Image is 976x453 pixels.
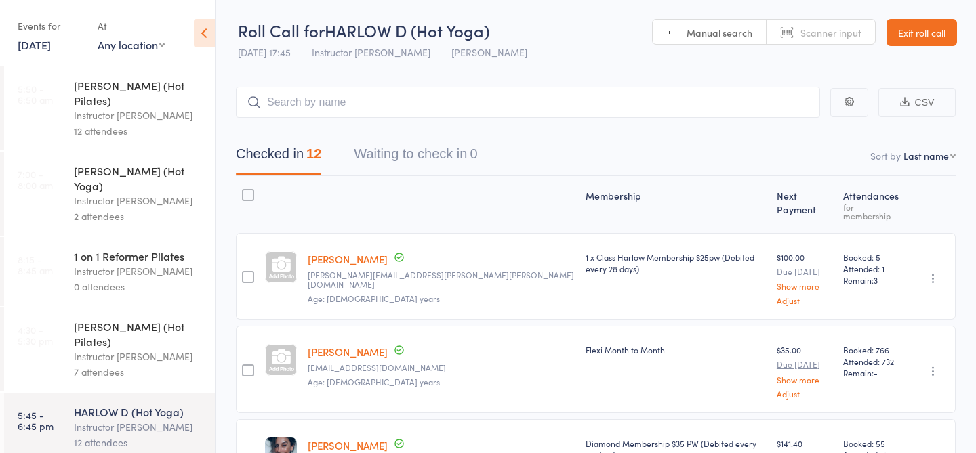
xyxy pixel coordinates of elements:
[74,263,203,279] div: Instructor [PERSON_NAME]
[236,139,321,175] button: Checked in12
[843,355,901,367] span: Attended: 732
[325,19,489,41] span: HARLOW D (Hot Yoga)
[18,254,53,276] time: 8:15 - 8:45 am
[308,345,388,359] a: [PERSON_NAME]
[771,182,838,227] div: Next Payment
[74,435,203,450] div: 12 attendees
[843,202,901,220] div: for membership
[887,19,957,46] a: Exit roll call
[74,419,203,435] div: Instructor [PERSON_NAME]
[870,149,901,163] label: Sort by
[777,296,832,305] a: Adjust
[74,123,203,139] div: 12 attendees
[451,45,527,59] span: [PERSON_NAME]
[98,15,165,37] div: At
[777,360,832,369] small: Due [DATE]
[878,88,956,117] button: CSV
[74,78,203,108] div: [PERSON_NAME] (Hot Pilates)
[308,438,388,452] a: [PERSON_NAME]
[903,149,949,163] div: Last name
[843,251,901,263] span: Booked: 5
[74,279,203,295] div: 0 attendees
[843,437,901,449] span: Booked: 55
[4,307,215,391] a: 4:30 -5:30 pm[PERSON_NAME] (Hot Pilates)Instructor [PERSON_NAME]7 attendees
[18,324,53,346] time: 4:30 - 5:30 pm
[74,349,203,364] div: Instructor [PERSON_NAME]
[777,344,832,397] div: $35.00
[98,37,165,52] div: Any location
[74,108,203,123] div: Instructor [PERSON_NAME]
[777,282,832,290] a: Show more
[308,270,575,290] small: lisa.jane.anderson@bigpond.com
[586,344,766,355] div: Flexi Month to Month
[354,139,477,175] button: Waiting to check in0
[4,237,215,306] a: 8:15 -8:45 am1 on 1 Reformer PilatesInstructor [PERSON_NAME]0 attendees
[308,363,575,372] small: ailsa.cairns1@gmail.com
[312,45,430,59] span: Instructor [PERSON_NAME]
[777,267,832,276] small: Due [DATE]
[843,274,901,286] span: Remain:
[586,251,766,274] div: 1 x Class Harlow Membership $25pw (Debited every 28 days)
[4,152,215,236] a: 7:00 -8:00 am[PERSON_NAME] (Hot Yoga)Instructor [PERSON_NAME]2 attendees
[843,344,901,355] span: Booked: 766
[874,367,878,379] span: -
[687,26,752,39] span: Manual search
[874,274,878,286] span: 3
[777,251,832,305] div: $100.00
[306,146,321,161] div: 12
[74,193,203,209] div: Instructor [PERSON_NAME]
[18,37,51,52] a: [DATE]
[308,252,388,266] a: [PERSON_NAME]
[4,66,215,150] a: 5:50 -6:50 am[PERSON_NAME] (Hot Pilates)Instructor [PERSON_NAME]12 attendees
[18,169,53,190] time: 7:00 - 8:00 am
[74,163,203,193] div: [PERSON_NAME] (Hot Yoga)
[843,367,901,379] span: Remain:
[74,364,203,380] div: 7 attendees
[580,182,771,227] div: Membership
[777,375,832,384] a: Show more
[308,293,440,304] span: Age: [DEMOGRAPHIC_DATA] years
[74,319,203,349] div: [PERSON_NAME] (Hot Pilates)
[74,404,203,419] div: HARLOW D (Hot Yoga)
[18,15,84,37] div: Events for
[74,249,203,263] div: 1 on 1 Reformer Pilates
[843,263,901,274] span: Attended: 1
[238,19,325,41] span: Roll Call for
[470,146,477,161] div: 0
[800,26,861,39] span: Scanner input
[838,182,906,227] div: Atten­dances
[308,376,440,387] span: Age: [DEMOGRAPHIC_DATA] years
[777,389,832,398] a: Adjust
[236,87,820,118] input: Search by name
[74,209,203,224] div: 2 attendees
[238,45,291,59] span: [DATE] 17:45
[18,410,54,431] time: 5:45 - 6:45 pm
[18,83,53,105] time: 5:50 - 6:50 am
